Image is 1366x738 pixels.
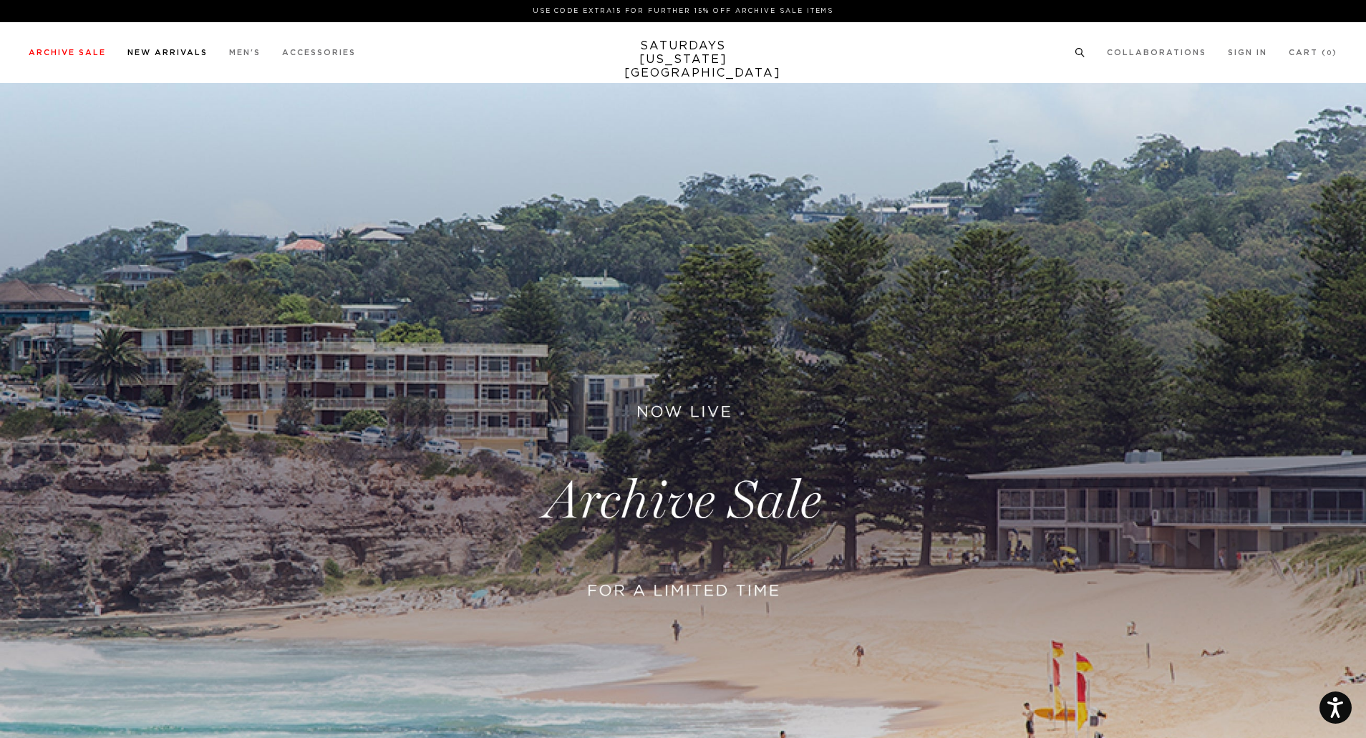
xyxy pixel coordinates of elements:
[229,49,261,57] a: Men's
[1228,49,1267,57] a: Sign In
[29,49,106,57] a: Archive Sale
[1107,49,1206,57] a: Collaborations
[1289,49,1337,57] a: Cart (0)
[34,6,1332,16] p: Use Code EXTRA15 for Further 15% Off Archive Sale Items
[282,49,356,57] a: Accessories
[127,49,208,57] a: New Arrivals
[1327,50,1332,57] small: 0
[624,39,742,80] a: SATURDAYS[US_STATE][GEOGRAPHIC_DATA]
